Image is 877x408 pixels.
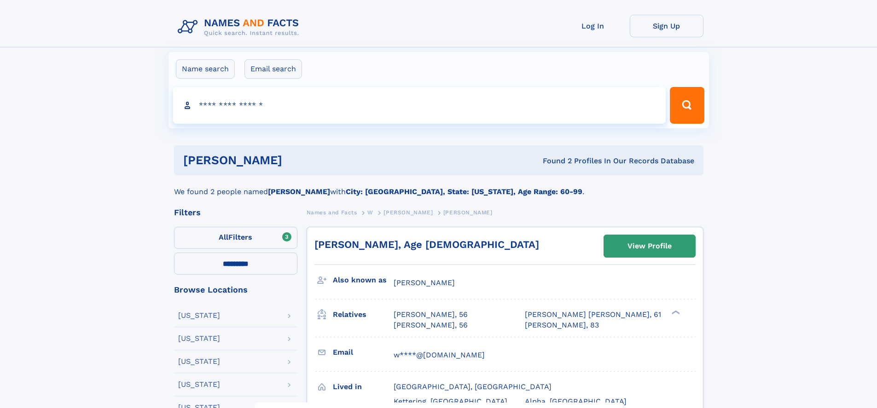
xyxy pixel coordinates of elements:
[244,59,302,79] label: Email search
[183,155,412,166] h1: [PERSON_NAME]
[346,187,582,196] b: City: [GEOGRAPHIC_DATA], State: [US_STATE], Age Range: 60-99
[525,310,661,320] a: [PERSON_NAME] [PERSON_NAME], 61
[174,208,297,217] div: Filters
[525,397,627,406] span: Alpha, [GEOGRAPHIC_DATA]
[174,15,307,40] img: Logo Names and Facts
[174,286,297,294] div: Browse Locations
[333,345,394,360] h3: Email
[219,233,228,241] span: All
[176,59,235,79] label: Name search
[333,307,394,322] h3: Relatives
[525,320,599,330] a: [PERSON_NAME], 83
[174,175,703,197] div: We found 2 people named with .
[367,209,373,216] span: W
[333,379,394,395] h3: Lived in
[394,382,552,391] span: [GEOGRAPHIC_DATA], [GEOGRAPHIC_DATA]
[178,358,220,365] div: [US_STATE]
[314,239,539,250] a: [PERSON_NAME], Age [DEMOGRAPHIC_DATA]
[669,310,680,316] div: ❯
[367,207,373,218] a: W
[394,320,468,330] a: [PERSON_NAME], 56
[178,335,220,342] div: [US_STATE]
[412,156,694,166] div: Found 2 Profiles In Our Records Database
[307,207,357,218] a: Names and Facts
[178,381,220,388] div: [US_STATE]
[333,272,394,288] h3: Also known as
[670,87,704,124] button: Search Button
[178,312,220,319] div: [US_STATE]
[443,209,493,216] span: [PERSON_NAME]
[268,187,330,196] b: [PERSON_NAME]
[173,87,666,124] input: search input
[556,15,630,37] a: Log In
[394,310,468,320] a: [PERSON_NAME], 56
[394,278,455,287] span: [PERSON_NAME]
[394,397,507,406] span: Kettering, [GEOGRAPHIC_DATA]
[174,227,297,249] label: Filters
[627,236,672,257] div: View Profile
[604,235,695,257] a: View Profile
[383,209,433,216] span: [PERSON_NAME]
[630,15,703,37] a: Sign Up
[383,207,433,218] a: [PERSON_NAME]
